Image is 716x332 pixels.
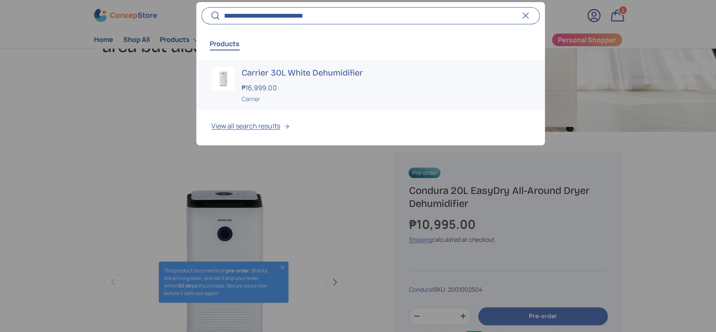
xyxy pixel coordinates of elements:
img: carrier-dehumidifier-30-liter-full-view-concepstore [211,67,235,90]
button: Products [210,34,240,53]
h3: Carrier 30L White Dehumidifier [242,67,529,78]
strong: ₱16,999.00 [242,83,279,92]
button: View all search results [196,110,544,145]
a: carrier-dehumidifier-30-liter-full-view-concepstore Carrier 30L White Dehumidifier ₱16,999.00 Car... [196,60,544,110]
div: Carrier [242,94,529,103]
